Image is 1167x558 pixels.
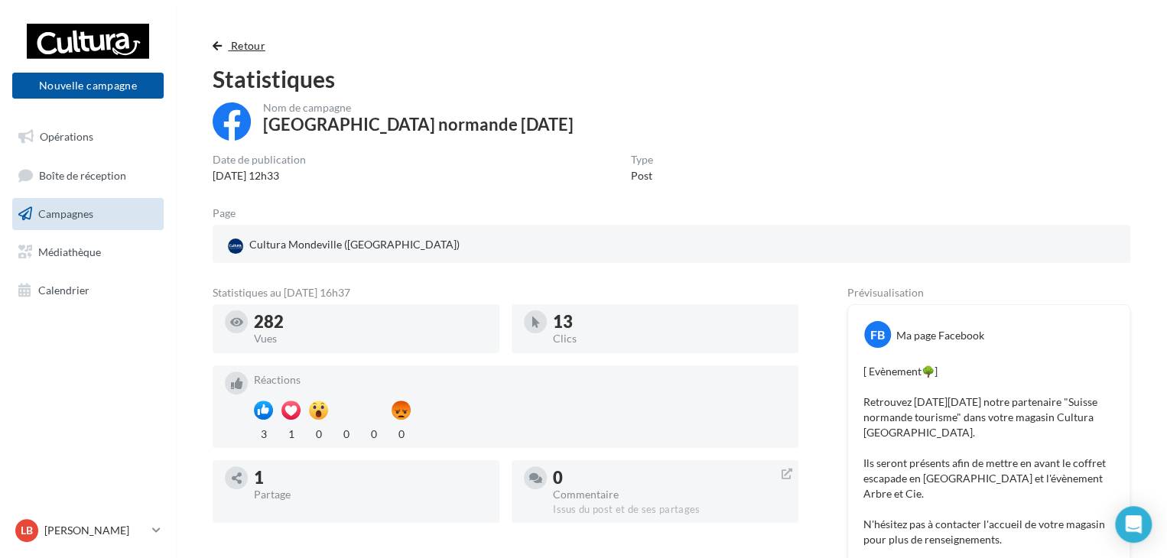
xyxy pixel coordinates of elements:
span: Opérations [40,130,93,143]
div: 1 [281,423,301,442]
a: Calendrier [9,274,167,307]
button: Retour [213,37,271,55]
div: Ma page Facebook [896,328,984,343]
span: Calendrier [38,283,89,296]
a: Opérations [9,121,167,153]
a: LB [PERSON_NAME] [12,516,164,545]
div: 0 [364,423,383,442]
a: Cultura Mondeville ([GEOGRAPHIC_DATA]) [225,234,522,257]
div: [DATE] 12h33 [213,168,306,183]
div: 0 [309,423,328,442]
span: Retour [231,39,265,52]
p: [PERSON_NAME] [44,523,146,538]
a: Boîte de réception [9,159,167,192]
div: Open Intercom Messenger [1115,506,1152,543]
div: Prévisualisation [847,287,1130,298]
div: 0 [392,423,411,442]
div: Réactions [254,375,786,385]
div: Date de publication [213,154,306,165]
div: FB [864,321,891,348]
span: Médiathèque [38,245,101,258]
span: LB [21,523,33,538]
div: 3 [254,423,273,442]
div: Partage [254,489,487,500]
div: Statistiques au [DATE] 16h37 [213,287,798,298]
div: Page [213,208,248,219]
div: Nom de campagne [263,102,574,113]
div: [GEOGRAPHIC_DATA] normande [DATE] [263,116,574,133]
span: Boîte de réception [39,168,126,181]
span: Campagnes [38,207,93,220]
div: 1 [254,469,487,486]
div: 0 [553,469,786,486]
div: Clics [553,333,786,344]
div: 0 [336,423,356,442]
a: Campagnes [9,198,167,230]
div: Vues [254,333,487,344]
div: Issus du post et de ses partages [553,503,786,517]
div: Post [631,168,653,183]
button: Nouvelle campagne [12,73,164,99]
div: 13 [553,313,786,330]
a: Médiathèque [9,236,167,268]
div: Type [631,154,653,165]
div: 282 [254,313,487,330]
div: Commentaire [553,489,786,500]
div: Cultura Mondeville ([GEOGRAPHIC_DATA]) [225,234,463,257]
div: Statistiques [213,67,1130,90]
